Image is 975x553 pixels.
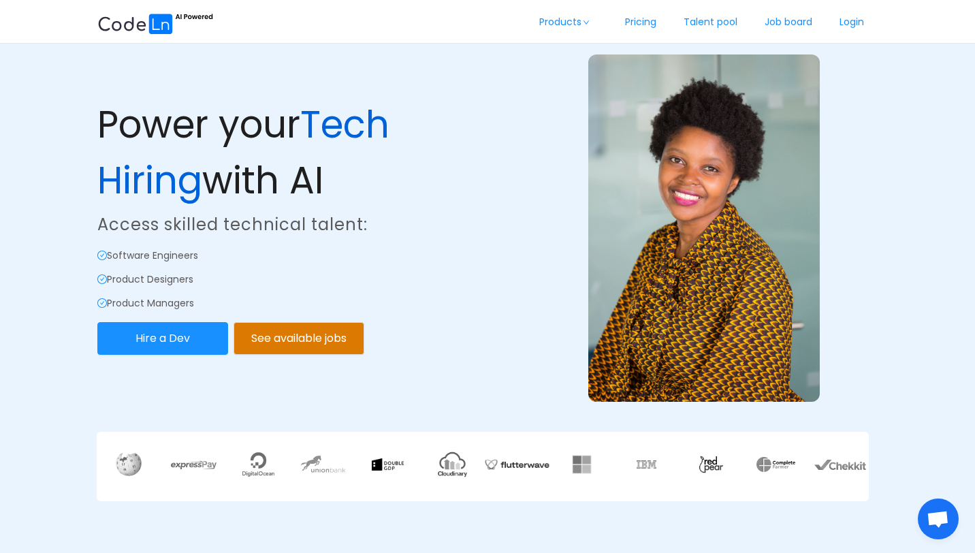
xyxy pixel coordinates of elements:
[242,448,275,481] img: digitalocean.9711bae0.webp
[171,460,217,469] img: express.25241924.webp
[97,296,485,311] p: Product Managers
[97,251,107,260] i: icon: check-circle
[582,19,590,26] i: icon: down
[756,457,795,472] img: xNYAAAAAA=
[97,249,485,263] p: Software Engineers
[97,298,107,308] i: icon: check-circle
[97,322,228,355] button: Hire a Dev
[97,272,485,287] p: Product Designers
[695,454,728,475] img: 3JiQAAAAAABZABt8ruoJIq32+N62SQO0hFKGtpKBtqUKlH8dAofS56CJ7FppICrj1pHkAOPKAAA=
[485,446,549,482] img: flutter.513ce320.webp
[234,322,364,355] button: See available jobs
[300,442,346,488] img: union.a1ab9f8d.webp
[436,448,469,481] img: cloud.8900efb9.webp
[97,97,485,208] p: Power your with AI
[637,460,656,468] img: ibm.f019ecc1.webp
[97,212,485,237] p: Access skilled technical talent:
[116,453,142,477] img: wikipedia.924a3bd0.webp
[97,12,213,34] img: ai.87e98a1d.svg
[814,460,866,470] img: chekkit.0bccf985.webp
[97,274,107,284] i: icon: check-circle
[588,54,820,402] img: example
[918,499,959,539] div: Ouvrir le chat
[572,455,592,475] img: fq4AAAAAAAAAAA=
[372,458,404,471] img: gdp.f5de0a9d.webp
